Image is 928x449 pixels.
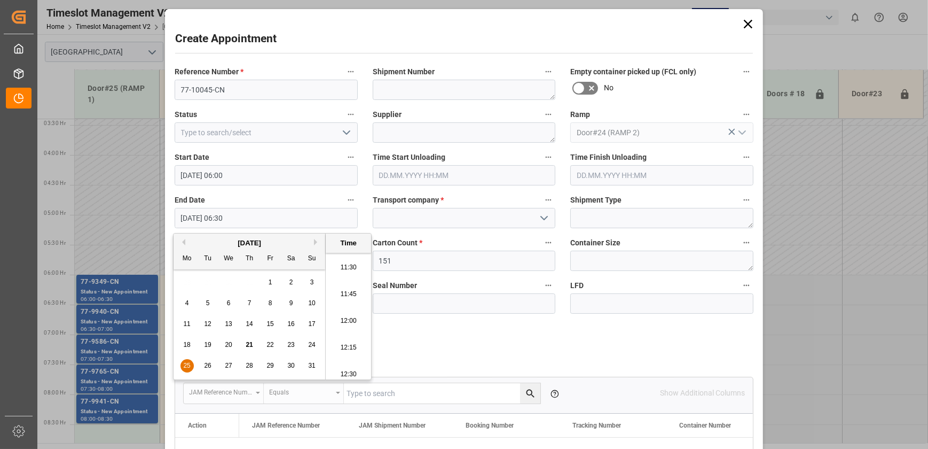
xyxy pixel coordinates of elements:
[305,318,319,331] div: Choose Sunday, August 17th, 2025
[541,65,555,79] button: Shipment Number
[246,362,253,369] span: 28
[541,236,555,250] button: Carton Count *
[185,299,189,307] span: 4
[359,422,426,429] span: JAM Shipment Number
[266,341,273,349] span: 22
[308,299,315,307] span: 10
[572,422,621,429] span: Tracking Number
[243,297,256,310] div: Choose Thursday, August 7th, 2025
[243,359,256,373] div: Choose Thursday, August 28th, 2025
[266,362,273,369] span: 29
[541,107,555,121] button: Supplier
[289,299,293,307] span: 9
[222,297,235,310] div: Choose Wednesday, August 6th, 2025
[201,359,215,373] div: Choose Tuesday, August 26th, 2025
[201,338,215,352] div: Choose Tuesday, August 19th, 2025
[344,107,358,121] button: Status
[308,320,315,328] span: 17
[225,341,232,349] span: 20
[285,297,298,310] div: Choose Saturday, August 9th, 2025
[225,362,232,369] span: 27
[246,341,253,349] span: 21
[326,281,371,308] li: 11:45
[305,252,319,266] div: Su
[269,278,272,286] span: 1
[466,422,514,429] span: Booking Number
[201,318,215,331] div: Choose Tuesday, August 12th, 2025
[243,318,256,331] div: Choose Thursday, August 14th, 2025
[266,320,273,328] span: 15
[179,239,185,245] button: Previous Month
[183,320,190,328] span: 11
[285,252,298,266] div: Sa
[520,383,540,404] button: search button
[740,193,753,207] button: Shipment Type
[733,125,749,141] button: open menu
[246,320,253,328] span: 14
[570,122,753,143] input: Type to search/select
[243,338,256,352] div: Choose Thursday, August 21st, 2025
[204,320,211,328] span: 12
[373,195,444,206] span: Transport company
[305,359,319,373] div: Choose Sunday, August 31st, 2025
[310,278,314,286] span: 3
[570,280,584,291] span: LFD
[180,252,194,266] div: Mo
[206,299,210,307] span: 5
[570,195,622,206] span: Shipment Type
[269,299,272,307] span: 8
[373,109,402,120] span: Supplier
[222,338,235,352] div: Choose Wednesday, August 20th, 2025
[305,338,319,352] div: Choose Sunday, August 24th, 2025
[180,359,194,373] div: Choose Monday, August 25th, 2025
[344,150,358,164] button: Start Date
[314,239,320,245] button: Next Month
[264,359,277,373] div: Choose Friday, August 29th, 2025
[225,320,232,328] span: 13
[264,338,277,352] div: Choose Friday, August 22nd, 2025
[328,238,368,249] div: Time
[177,272,323,376] div: month 2025-08
[373,237,422,249] span: Carton Count
[570,66,696,78] span: Empty container picked up (FCL only)
[201,297,215,310] div: Choose Tuesday, August 5th, 2025
[289,278,293,286] span: 2
[285,318,298,331] div: Choose Saturday, August 16th, 2025
[285,359,298,373] div: Choose Saturday, August 30th, 2025
[541,278,555,292] button: Seal Number
[264,252,277,266] div: Fr
[180,318,194,331] div: Choose Monday, August 11th, 2025
[326,335,371,361] li: 12:15
[188,422,207,429] div: Action
[326,308,371,335] li: 12:00
[180,297,194,310] div: Choose Monday, August 4th, 2025
[740,65,753,79] button: Empty container picked up (FCL only)
[344,193,358,207] button: End Date
[679,422,731,429] span: Container Number
[175,30,277,48] h2: Create Appointment
[541,193,555,207] button: Transport company *
[740,236,753,250] button: Container Size
[184,383,264,404] button: open menu
[344,65,358,79] button: Reference Number *
[248,299,251,307] span: 7
[175,152,209,163] span: Start Date
[373,165,556,185] input: DD.MM.YYYY HH:MM
[204,362,211,369] span: 26
[285,276,298,289] div: Choose Saturday, August 2nd, 2025
[308,362,315,369] span: 31
[570,152,647,163] span: Time Finish Unloading
[337,125,353,141] button: open menu
[287,362,294,369] span: 30
[740,278,753,292] button: LFD
[175,66,243,78] span: Reference Number
[570,165,753,185] input: DD.MM.YYYY HH:MM
[264,383,344,404] button: open menu
[570,109,590,120] span: Ramp
[264,297,277,310] div: Choose Friday, August 8th, 2025
[570,237,620,249] span: Container Size
[222,359,235,373] div: Choose Wednesday, August 27th, 2025
[536,210,552,227] button: open menu
[264,318,277,331] div: Choose Friday, August 15th, 2025
[227,299,231,307] span: 6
